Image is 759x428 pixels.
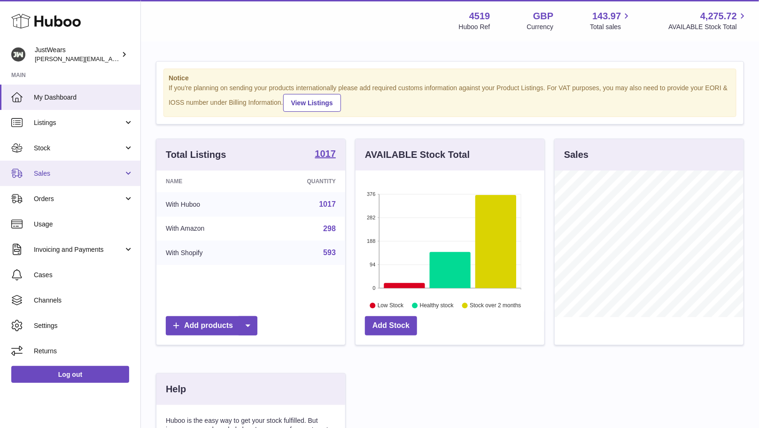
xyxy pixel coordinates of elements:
[315,149,336,158] strong: 1017
[668,10,748,31] a: 4,275.72 AVAILABLE Stock Total
[156,192,260,217] td: With Huboo
[34,144,124,153] span: Stock
[372,285,375,291] text: 0
[11,47,25,62] img: josh@just-wears.com
[156,241,260,265] td: With Shopify
[470,302,521,309] text: Stock over 2 months
[283,94,341,112] a: View Listings
[370,262,375,267] text: 94
[378,302,404,309] text: Low Stock
[156,217,260,241] td: With Amazon
[166,316,257,335] a: Add products
[260,171,345,192] th: Quantity
[34,271,133,280] span: Cases
[35,46,119,63] div: JustWears
[34,93,133,102] span: My Dashboard
[34,347,133,356] span: Returns
[533,10,553,23] strong: GBP
[367,238,375,244] text: 188
[34,118,124,127] span: Listings
[367,191,375,197] text: 376
[459,23,490,31] div: Huboo Ref
[420,302,454,309] text: Healthy stock
[590,10,632,31] a: 143.97 Total sales
[34,195,124,203] span: Orders
[315,149,336,160] a: 1017
[323,249,336,257] a: 593
[156,171,260,192] th: Name
[319,200,336,208] a: 1017
[323,225,336,233] a: 298
[169,74,731,83] strong: Notice
[592,10,621,23] span: 143.97
[34,245,124,254] span: Invoicing and Payments
[700,10,737,23] span: 4,275.72
[34,296,133,305] span: Channels
[469,10,490,23] strong: 4519
[365,316,417,335] a: Add Stock
[34,321,133,330] span: Settings
[166,383,186,396] h3: Help
[166,148,226,161] h3: Total Listings
[169,84,731,112] div: If you're planning on sending your products internationally please add required customs informati...
[34,220,133,229] span: Usage
[527,23,554,31] div: Currency
[35,55,188,62] span: [PERSON_NAME][EMAIL_ADDRESS][DOMAIN_NAME]
[11,366,129,383] a: Log out
[564,148,589,161] h3: Sales
[367,215,375,220] text: 282
[590,23,632,31] span: Total sales
[34,169,124,178] span: Sales
[365,148,470,161] h3: AVAILABLE Stock Total
[668,23,748,31] span: AVAILABLE Stock Total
